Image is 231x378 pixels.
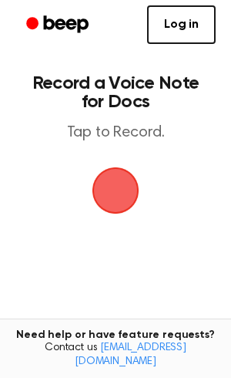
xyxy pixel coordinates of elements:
[92,167,139,214] img: Beep Logo
[75,343,186,367] a: [EMAIL_ADDRESS][DOMAIN_NAME]
[28,123,203,143] p: Tap to Record.
[15,10,102,40] a: Beep
[147,5,216,44] a: Log in
[9,342,222,369] span: Contact us
[28,74,203,111] h1: Record a Voice Note for Docs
